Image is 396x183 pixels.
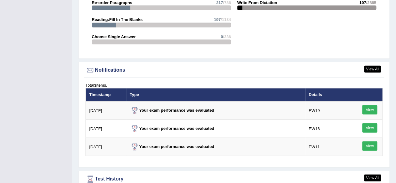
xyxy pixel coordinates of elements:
[364,66,381,73] a: View All
[214,17,221,22] span: 197
[216,0,223,5] span: 217
[86,120,126,138] td: [DATE]
[130,108,214,113] strong: Your exam performance was evaluated
[305,138,345,156] td: EW11
[362,105,377,114] a: View
[92,17,143,22] strong: Reading:Fill In The Blanks
[305,88,345,101] th: Details
[92,0,132,5] strong: Re-order Paragraphs
[86,101,126,120] td: [DATE]
[366,0,376,5] span: /2885
[223,0,231,5] span: /786
[94,83,96,88] b: 3
[86,138,126,156] td: [DATE]
[130,144,214,149] strong: Your exam performance was evaluated
[85,82,383,88] div: Total items.
[221,34,223,39] span: 0
[221,17,231,22] span: /1134
[305,101,345,120] td: EW19
[92,34,136,39] strong: Choose Single Answer
[362,141,377,151] a: View
[364,175,381,181] a: View All
[237,0,277,5] strong: Write From Dictation
[223,34,231,39] span: /336
[362,123,377,133] a: View
[305,120,345,138] td: EW16
[130,126,214,131] strong: Your exam performance was evaluated
[86,88,126,101] th: Timestamp
[126,88,305,101] th: Type
[359,0,366,5] span: 107
[85,66,383,75] div: Notifications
